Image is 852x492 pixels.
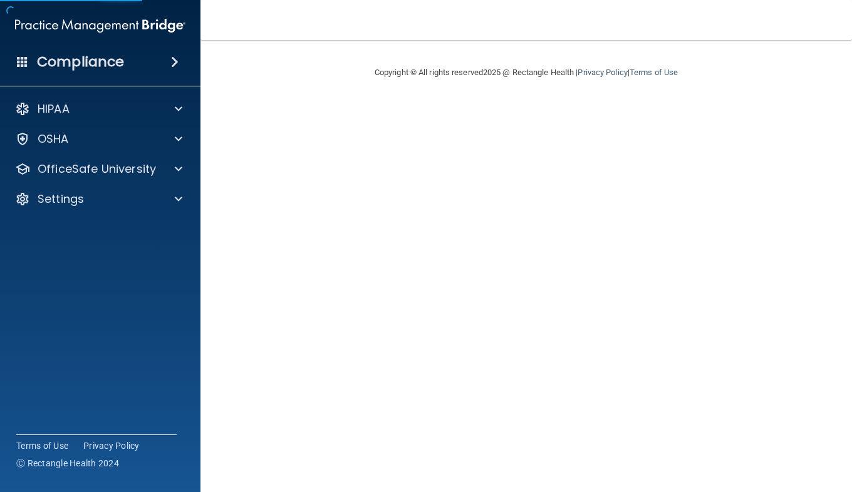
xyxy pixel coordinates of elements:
a: Privacy Policy [83,439,140,452]
p: OSHA [38,131,69,146]
a: Terms of Use [16,439,68,452]
p: HIPAA [38,101,70,116]
span: Ⓒ Rectangle Health 2024 [16,457,119,469]
a: OSHA [15,131,182,146]
p: Settings [38,192,84,207]
a: Privacy Policy [578,68,627,77]
a: HIPAA [15,101,182,116]
h4: Compliance [37,53,124,71]
img: PMB logo [15,13,185,38]
a: Terms of Use [630,68,678,77]
p: OfficeSafe University [38,161,156,177]
a: OfficeSafe University [15,161,182,177]
a: Settings [15,192,182,207]
div: Copyright © All rights reserved 2025 @ Rectangle Health | | [298,53,755,93]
